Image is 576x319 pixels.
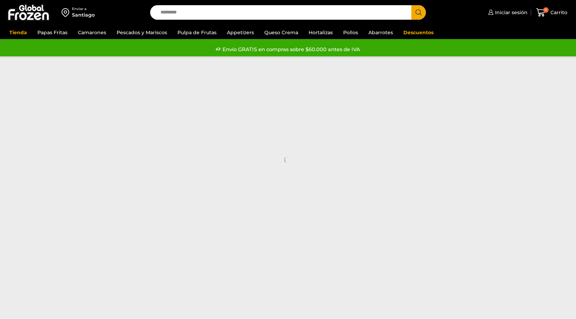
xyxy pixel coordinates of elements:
span: Carrito [549,9,567,16]
a: Pollos [340,26,362,39]
a: Camarones [74,26,110,39]
a: Pulpa de Frutas [174,26,220,39]
a: Descuentos [400,26,437,39]
a: Hortalizas [305,26,336,39]
div: Santiago [72,11,95,18]
a: Papas Fritas [34,26,71,39]
span: Iniciar sesión [493,9,528,16]
div: Enviar a [72,7,95,11]
span: 0 [543,7,549,13]
img: address-field-icon.svg [62,7,72,18]
a: Pescados y Mariscos [113,26,171,39]
button: Search button [411,5,426,20]
a: Iniciar sesión [486,6,528,19]
a: Queso Crema [261,26,302,39]
a: Tienda [6,26,30,39]
a: 0 Carrito [534,4,569,21]
a: Abarrotes [365,26,396,39]
a: Appetizers [223,26,257,39]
